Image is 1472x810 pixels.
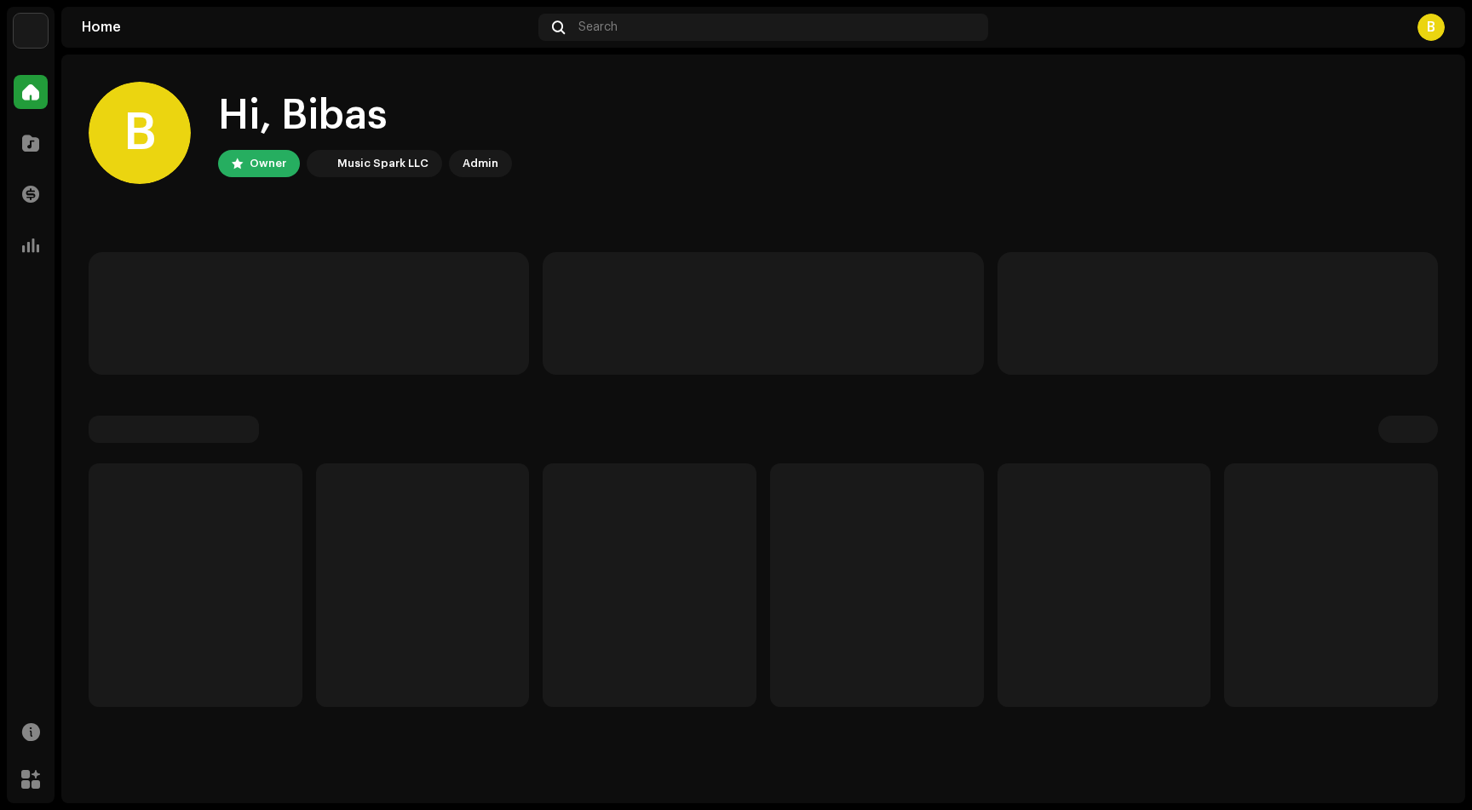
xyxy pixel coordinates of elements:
span: Search [578,20,618,34]
div: Home [82,20,532,34]
img: bc4c4277-71b2-49c5-abdf-ca4e9d31f9c1 [310,153,331,174]
div: Hi, Bibas [218,89,512,143]
div: Music Spark LLC [337,153,428,174]
div: B [89,82,191,184]
div: Admin [463,153,498,174]
div: B [1417,14,1445,41]
img: bc4c4277-71b2-49c5-abdf-ca4e9d31f9c1 [14,14,48,48]
div: Owner [250,153,286,174]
